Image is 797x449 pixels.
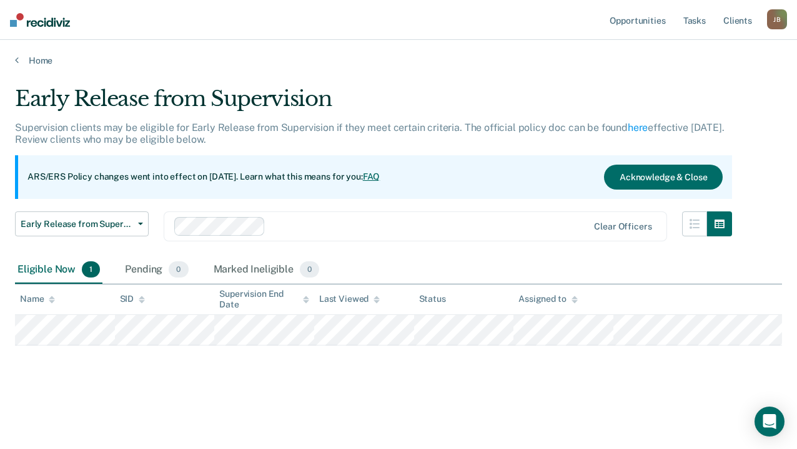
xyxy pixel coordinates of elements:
[15,55,782,66] a: Home
[21,219,133,229] span: Early Release from Supervision
[15,211,149,236] button: Early Release from Supervision
[27,171,380,183] p: ARS/ERS Policy changes went into effect on [DATE]. Learn what this means for you:
[628,122,648,133] a: here
[169,261,188,278] span: 0
[211,256,322,284] div: Marked Ineligible0
[300,261,319,278] span: 0
[767,9,787,29] div: J B
[604,165,723,190] button: Acknowledge & Close
[319,294,380,304] div: Last Viewed
[82,261,100,278] span: 1
[15,122,725,145] p: Supervision clients may be eligible for Early Release from Supervision if they meet certain crite...
[363,171,380,181] a: FAQ
[15,256,102,284] div: Eligible Now1
[20,294,55,304] div: Name
[10,13,70,27] img: Recidiviz
[518,294,577,304] div: Assigned to
[219,289,309,310] div: Supervision End Date
[122,256,191,284] div: Pending0
[15,86,732,122] div: Early Release from Supervision
[594,221,651,232] div: Clear officers
[120,294,146,304] div: SID
[755,407,785,437] div: Open Intercom Messenger
[419,294,446,304] div: Status
[767,9,787,29] button: JB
